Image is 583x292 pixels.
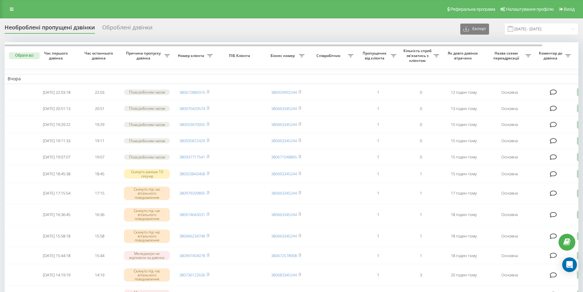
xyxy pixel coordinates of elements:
td: 18 годин тому [442,248,485,264]
a: 380970429574 [179,106,205,111]
td: 1 [357,205,399,225]
td: 18:45 [78,166,121,182]
td: 18 годин тому [442,205,485,225]
span: Пропущених від клієнта [360,51,391,60]
div: Поза робочим часом [124,89,170,95]
a: 380674643031 [179,212,205,217]
div: Необроблені пропущені дзвінки [5,24,95,34]
a: 380503670005 [179,122,205,127]
span: Назва схеми переадресації [488,51,525,60]
td: 1 [357,183,399,203]
td: 3 [399,265,442,285]
td: 20 годин тому [442,265,485,285]
div: Скинуто під час вітального повідомлення [124,229,170,243]
td: 15:58 [78,226,121,246]
a: 380671048865 [271,154,297,160]
td: 20:51 [78,101,121,116]
td: 1 [357,101,399,116]
td: [DATE] 14:19:19 [35,265,78,285]
td: [DATE] 19:11:33 [35,133,78,148]
span: Номер клієнта [176,53,207,58]
td: 1 [357,248,399,264]
td: 17:15 [78,183,121,203]
span: Як довго дзвінок втрачено [447,51,480,60]
td: 1 [357,117,399,132]
td: 18 годин тому [442,226,485,246]
td: 19:07 [78,150,121,165]
td: 19:11 [78,133,121,148]
td: 1 [357,265,399,285]
td: 15 годин тому [442,133,485,148]
td: 22:03 [78,85,121,100]
a: 380979209895 [179,190,205,196]
div: Поза робочим часом [124,122,170,127]
td: 19:29 [78,117,121,132]
a: 380935872429 [179,138,205,143]
div: Скинуто під час вітального повідомлення [124,268,170,282]
td: [DATE] 19:29:22 [35,117,78,132]
a: 380663345244 [271,106,297,111]
td: [DATE] 15:44:18 [35,248,78,264]
td: 1 [357,150,399,165]
div: Open Intercom Messenger [562,257,577,272]
td: 15 годин тому [442,117,485,132]
div: Скинуто раніше 10 секунд [124,169,170,178]
td: [DATE] 15:58:18 [35,226,78,246]
a: 380663345244 [271,171,297,176]
td: 1 [357,133,399,148]
button: Експорт [460,24,489,35]
td: 0 [399,133,442,148]
div: Поза робочим часом [124,138,170,143]
td: 1 [357,166,399,182]
a: 380663345244 [271,122,297,127]
td: 0 [399,117,442,132]
td: Основна [485,205,534,225]
a: 380929992244 [271,89,297,95]
span: Причина пропуску дзвінка [124,51,164,60]
td: 1 [399,166,442,182]
td: Основна [485,133,534,148]
span: Час останнього дзвінка [83,51,116,60]
a: 380663345244 [271,233,297,239]
td: 13 годин тому [442,101,485,116]
a: 380683345244 [271,272,297,278]
td: Основна [485,150,534,165]
a: 380666234748 [179,233,205,239]
td: [DATE] 17:15:54 [35,183,78,203]
td: 1 [399,183,442,203]
span: Час першого дзвінка [40,51,73,60]
td: Основна [485,85,534,100]
td: Основна [485,265,534,285]
td: 17 годин тому [442,183,485,203]
td: [DATE] 16:36:45 [35,205,78,225]
span: Реферальна програма [450,7,495,12]
div: Поза робочим часом [124,106,170,111]
td: 12 годин тому [442,85,485,100]
a: 380663345244 [271,190,297,196]
td: 14:19 [78,265,121,285]
span: Кількість спроб зв'язатись з клієнтом [402,48,434,63]
span: Співробітник [311,53,348,58]
span: Бізнес номер [268,53,299,58]
td: [DATE] 18:45:38 [35,166,78,182]
td: Основна [485,117,534,132]
a: 380672578908 [271,253,297,258]
td: 15 годин тому [442,166,485,182]
a: 380937717541 [179,154,205,160]
div: Оброблені дзвінки [102,24,152,34]
td: 1 [399,248,442,264]
td: [DATE] 19:07:07 [35,150,78,165]
td: Основна [485,183,534,203]
td: 15 годин тому [442,150,485,165]
span: Коментар до дзвінка [537,51,565,60]
a: 380672884316 [179,89,205,95]
td: Основна [485,226,534,246]
td: 1 [357,226,399,246]
td: 0 [399,150,442,165]
td: 16:36 [78,205,121,225]
td: 0 [399,101,442,116]
td: 1 [357,85,399,100]
span: ПІБ Клієнта [221,53,260,58]
a: 380997404078 [179,253,205,258]
td: 1 [399,226,442,246]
